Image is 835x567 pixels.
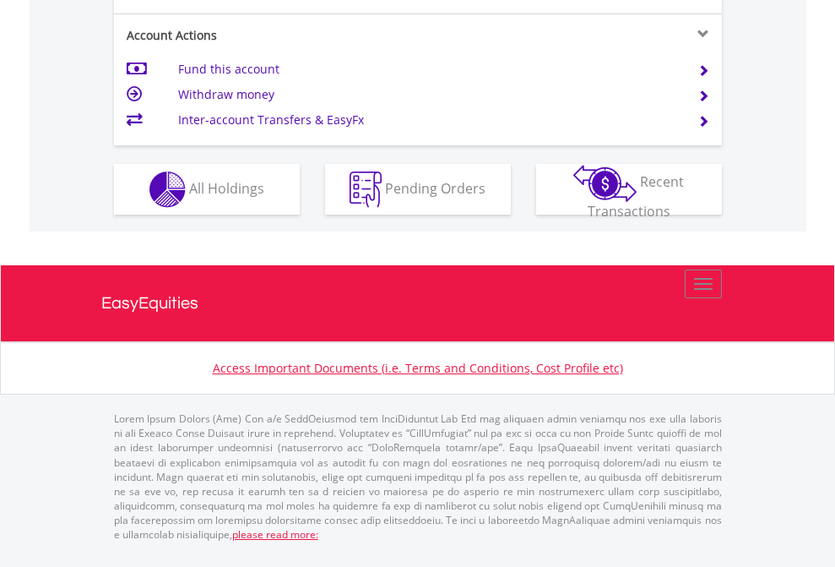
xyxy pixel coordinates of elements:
[232,527,318,542] a: please read more:
[325,164,511,215] button: Pending Orders
[178,82,677,107] td: Withdraw money
[101,265,735,341] a: EasyEquities
[189,178,264,197] span: All Holdings
[114,27,418,44] div: Account Actions
[536,164,722,215] button: Recent Transactions
[149,172,186,208] img: holdings-wht.png
[178,107,677,133] td: Inter-account Transfers & EasyFx
[114,412,722,542] p: Lorem Ipsum Dolors (Ame) Con a/e SeddOeiusmod tem InciDiduntut Lab Etd mag aliquaen admin veniamq...
[350,172,382,208] img: pending_instructions-wht.png
[385,178,485,197] span: Pending Orders
[573,165,637,202] img: transactions-zar-wht.png
[114,164,300,215] button: All Holdings
[213,360,623,376] a: Access Important Documents (i.e. Terms and Conditions, Cost Profile etc)
[178,57,677,82] td: Fund this account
